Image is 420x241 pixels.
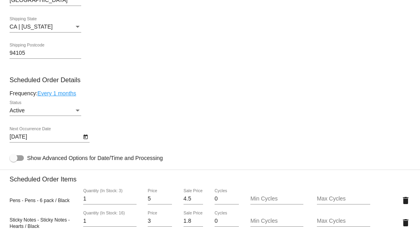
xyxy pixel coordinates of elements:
mat-select: Shipping State [10,24,81,30]
input: Cycles [215,196,239,202]
button: Open calendar [81,132,90,141]
span: Sticky Notes - Sticky Notes - Hearts / Black [10,217,70,229]
input: Max Cycles [317,218,370,224]
mat-icon: delete [401,218,410,228]
input: Quantity (In Stock: 16) [83,218,137,224]
span: Active [10,107,25,114]
span: Pens - Pens - 6 pack / Black [10,198,70,203]
input: Quantity (In Stock: 3) [83,196,137,202]
input: Sale Price [184,196,203,202]
span: CA | [US_STATE] [10,23,53,30]
input: Cycles [215,218,239,224]
h3: Scheduled Order Items [10,170,410,183]
input: Min Cycles [250,218,304,224]
h3: Scheduled Order Details [10,76,410,84]
a: Every 1 months [37,90,76,96]
input: Shipping Postcode [10,50,81,56]
input: Sale Price [184,218,203,224]
span: Show Advanced Options for Date/Time and Processing [27,154,163,162]
div: Frequency: [10,90,410,96]
input: Next Occurrence Date [10,134,81,140]
input: Price [148,196,172,202]
mat-icon: delete [401,196,410,205]
mat-select: Status [10,108,81,114]
input: Min Cycles [250,196,304,202]
input: Price [148,218,172,224]
input: Max Cycles [317,196,370,202]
